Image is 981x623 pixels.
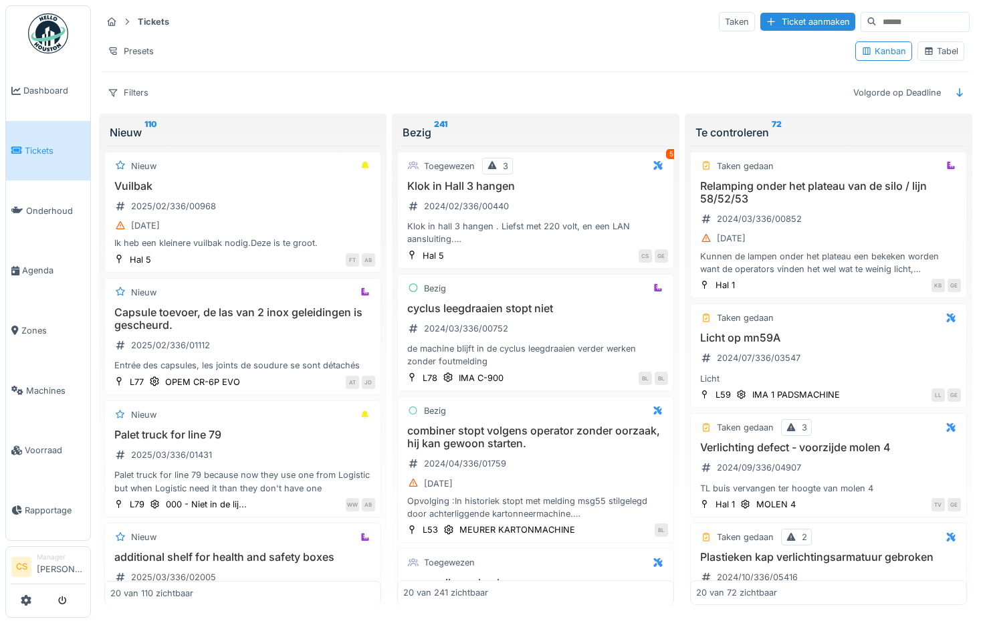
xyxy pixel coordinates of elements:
[696,586,777,599] div: 20 van 72 zichtbaar
[110,586,193,599] div: 20 van 110 zichtbaar
[22,264,85,277] span: Agenda
[717,311,774,324] div: Taken gedaan
[423,249,444,262] div: Hal 5
[459,372,504,384] div: IMA C-900
[717,352,800,364] div: 2024/07/336/03547
[403,342,668,368] div: de machine blijft in de cyclus leegdraaien verder werken zonder foutmelding
[362,253,375,267] div: AB
[696,441,961,454] h3: Verlichting defect - voorzijde molen 4
[403,424,668,450] h3: combiner stopt volgens operator zonder oorzaak, hij kan gewoon starten.
[362,376,375,389] div: JD
[131,449,212,461] div: 2025/03/336/01431
[403,495,668,520] div: Opvolging :In historiek stopt met melding msg55 stilgelegd door achterliggende kartonneermachine....
[666,149,677,159] div: 5
[26,384,85,397] span: Machines
[424,322,508,335] div: 2024/03/336/00752
[403,220,668,245] div: Klok in hall 3 hangen . Liefst met 220 volt, en een LAN aansluiting. PS. enkel een klok, en geen ...
[424,457,506,470] div: 2024/04/336/01759
[26,205,85,217] span: Onderhoud
[424,160,475,172] div: Toegewezen
[719,12,755,31] div: Taken
[696,482,961,495] div: TL buis vervangen ter hoogte van molen 4
[717,571,798,584] div: 2024/10/336/05416
[434,124,447,140] sup: 241
[131,286,156,299] div: Nieuw
[6,180,90,241] a: Onderhoud
[6,61,90,121] a: Dashboard
[459,523,575,536] div: MEURER KARTONMACHINE
[802,421,807,434] div: 3
[932,498,945,511] div: TV
[403,586,488,599] div: 20 van 241 zichtbaar
[403,180,668,193] h3: Klok in Hall 3 hangen
[131,160,156,172] div: Nieuw
[695,124,962,140] div: Te controleren
[772,124,782,140] sup: 72
[423,372,437,384] div: L78
[655,372,668,385] div: BL
[861,45,906,57] div: Kanban
[639,249,652,263] div: CS
[655,523,668,537] div: BL
[932,279,945,292] div: KB
[110,551,375,564] h3: additional shelf for health and safety boxes
[948,388,961,402] div: GE
[6,301,90,361] a: Zones
[110,428,375,441] h3: Palet truck for line 79
[110,124,376,140] div: Nieuw
[102,83,154,102] div: Filters
[362,498,375,511] div: AB
[423,523,438,536] div: L53
[130,498,144,511] div: L79
[923,45,958,57] div: Tabel
[110,237,375,249] div: Ik heb een kleinere vuilbak nodig.Deze is te groot.
[21,324,85,337] span: Zones
[110,359,375,372] div: Entrée des capsules, les joints de soudure se sont détachés
[23,84,85,97] span: Dashboard
[717,421,774,434] div: Taken gedaan
[639,372,652,385] div: BL
[346,376,359,389] div: AT
[131,531,156,543] div: Nieuw
[717,232,746,245] div: [DATE]
[28,13,68,53] img: Badge_color-CXgf-gQk.svg
[756,498,796,511] div: MOLEN 4
[131,219,160,232] div: [DATE]
[165,376,240,388] div: OPEM CR-6P EVO
[6,481,90,541] a: Rapportage
[424,404,446,417] div: Bezig
[25,144,85,157] span: Tickets
[346,253,359,267] div: FT
[131,339,210,352] div: 2025/02/336/01112
[696,332,961,344] h3: Licht op mn59A
[11,552,85,584] a: CS Manager[PERSON_NAME]
[25,444,85,457] span: Voorraad
[948,498,961,511] div: GE
[131,200,216,213] div: 2025/02/336/00968
[717,531,774,543] div: Taken gedaan
[716,279,735,291] div: Hal 1
[717,461,801,474] div: 2024/09/336/04907
[948,279,961,292] div: GE
[37,552,85,581] li: [PERSON_NAME]
[131,408,156,421] div: Nieuw
[716,388,731,401] div: L59
[131,571,216,584] div: 2025/03/336/02005
[102,41,160,61] div: Presets
[25,504,85,517] span: Rapportage
[166,498,247,511] div: 000 - Niet in de lij...
[424,556,475,569] div: Toegewezen
[6,420,90,481] a: Voorraad
[760,13,855,31] div: Ticket aanmaken
[11,557,31,577] li: CS
[424,477,453,490] div: [DATE]
[130,376,144,388] div: L77
[424,200,509,213] div: 2024/02/336/00440
[130,253,151,266] div: Hal 5
[696,551,961,564] h3: Plastieken kap verlichtingsarmatuur gebroken
[110,306,375,332] h3: Capsule toevoer, de las van 2 inox geleidingen is gescheurd.
[716,498,735,511] div: Hal 1
[403,302,668,315] h3: cyclus leegdraaien stopt niet
[752,388,840,401] div: IMA 1 PADSMACHINE
[110,469,375,494] div: Palet truck for line 79 because now they use one from Logistic but when Logistic need it than the...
